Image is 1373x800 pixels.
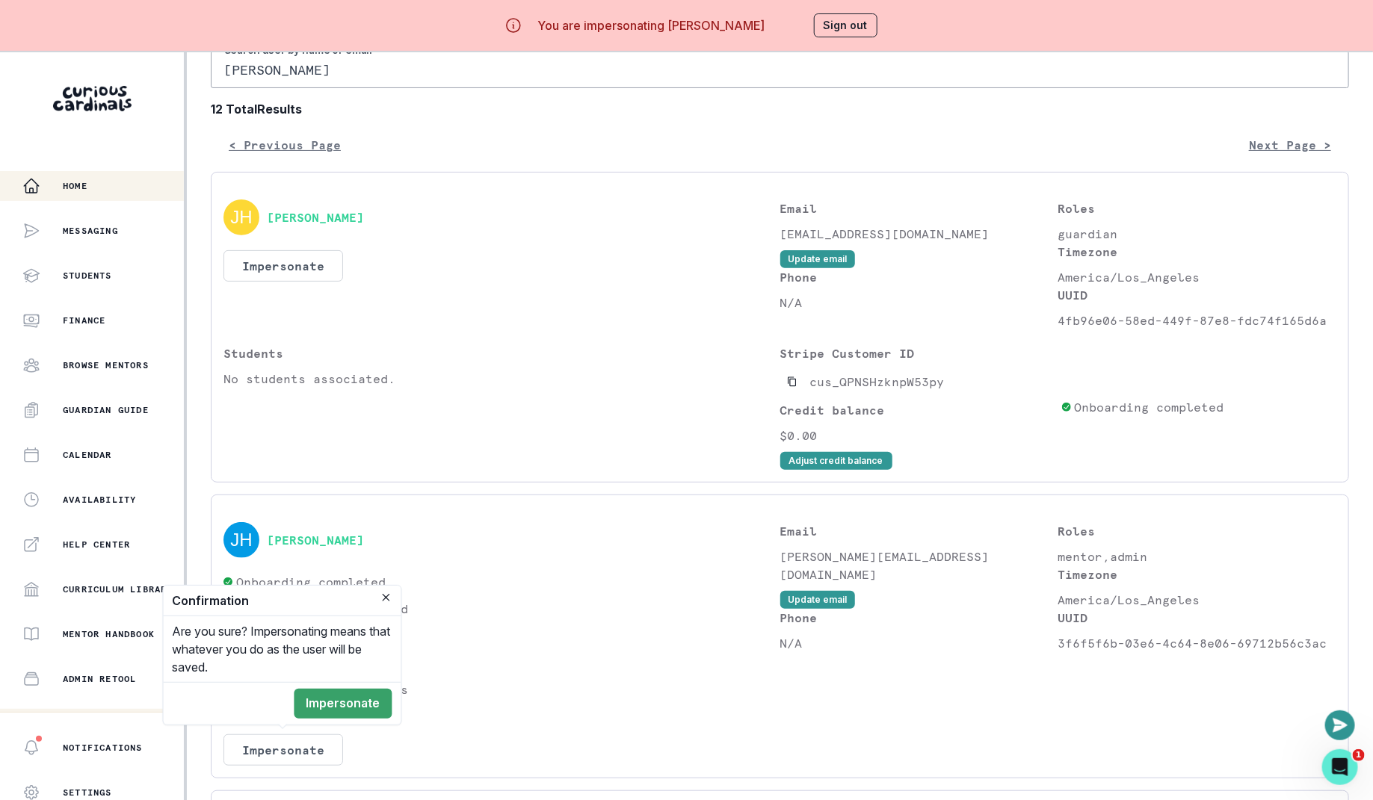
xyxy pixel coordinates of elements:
p: Notifications [63,742,143,754]
p: Finance [63,314,105,326]
button: Sign out [814,13,877,37]
p: Roles [1058,199,1336,217]
p: Help Center [63,539,130,551]
p: Roles [1058,522,1336,540]
p: Students [223,344,780,362]
button: Impersonate [223,734,343,766]
p: UUID [1058,286,1336,304]
button: Impersonate [294,689,392,719]
p: Admin Retool [63,673,136,685]
button: Copied to clipboard [780,370,804,394]
button: Update email [780,591,855,609]
p: Email [780,522,1058,540]
p: Messaging [63,225,118,237]
p: No students associated. [223,370,780,388]
header: Confirmation [164,586,401,616]
p: 3f6f5f6b-03e6-4c64-8e06-69712b56c3ac [1058,634,1336,652]
p: 4fb96e06-58ed-449f-87e8-fdc74f165d6a [1058,311,1336,329]
button: [PERSON_NAME] [267,533,364,548]
p: mentor,admin [1058,548,1336,565]
p: Timezone [1058,565,1336,583]
button: Close [377,589,395,607]
p: America/Los_Angeles [1058,591,1336,609]
button: [PERSON_NAME] [267,210,364,225]
p: You are impersonating [PERSON_NAME] [537,16,765,34]
p: Home [63,180,87,192]
p: Calendar [63,449,112,461]
button: Adjust credit balance [780,452,892,470]
button: Impersonate [223,250,343,282]
p: Stripe Customer ID [780,344,1055,362]
p: $0.00 [780,427,1055,444]
p: Students [63,270,112,282]
p: Onboarding completed [1075,398,1224,416]
p: N/A [780,294,1058,311]
p: [PERSON_NAME][EMAIL_ADDRESS][DOMAIN_NAME] [780,548,1058,583]
p: cus_QPNSHzknpW53py [810,373,945,391]
button: < Previous Page [211,130,359,160]
p: N/A [780,634,1058,652]
p: UUID [1058,609,1336,627]
p: Timezone [1058,243,1336,261]
p: Onboarding completed [236,573,386,591]
b: 12 Total Results [211,100,1349,118]
p: Mentor Handbook [63,628,155,640]
p: Phone [780,609,1058,627]
button: Update email [780,250,855,268]
p: Settings [63,787,112,799]
button: Next Page > [1231,130,1349,160]
img: Curious Cardinals Logo [53,86,132,111]
p: Email [780,199,1058,217]
p: Credit balance [780,401,1055,419]
p: Availability [63,494,136,506]
p: America/Los_Angeles [1058,268,1336,286]
p: Phone [780,268,1058,286]
img: svg [223,199,259,235]
button: Open or close messaging widget [1325,710,1355,740]
div: Are you sure? Impersonating means that whatever you do as the user will be saved. [164,616,401,682]
iframe: Intercom live chat [1322,749,1358,785]
p: [EMAIL_ADDRESS][DOMAIN_NAME] [780,225,1058,243]
p: guardian [1058,225,1336,243]
img: svg [223,522,259,558]
p: Guardian Guide [63,404,149,416]
p: Curriculum Library [63,583,173,595]
p: Browse Mentors [63,359,149,371]
span: 1 [1353,749,1365,761]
